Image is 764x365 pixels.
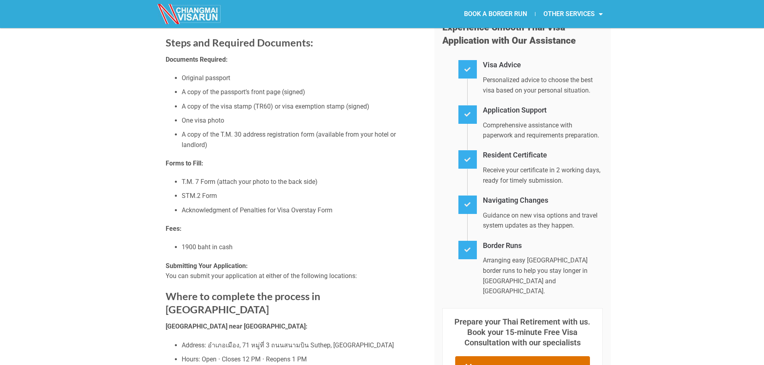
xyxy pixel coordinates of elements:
[483,75,603,95] p: Personalized advice to choose the best visa based on your personal situation.
[182,340,422,351] li: Address: อำเภอเมือง, 71 หมู่ที่ 3 ถนนสนามบิน Suthep, [GEOGRAPHIC_DATA]
[483,210,603,231] p: Guidance on new visa options and travel system updates as they happen.
[166,36,422,49] h2: Steps and Required Documents:
[166,159,203,167] strong: Forms to Fill:
[483,120,603,141] p: Comprehensive assistance with paperwork and requirements preparation.
[535,5,611,23] a: OTHER SERVICES
[166,261,422,281] p: You can submit your application at either of the following locations:
[182,205,422,216] li: Acknowledgment of Penalties for Visa Overstay Form
[166,290,422,317] h2: Where to complete the process in [GEOGRAPHIC_DATA]
[451,317,594,348] p: Prepare your Thai Retirement with us. Book your 15-minute Free Visa Consultation with our special...
[182,115,422,126] li: One visa photo
[382,5,611,23] nav: Menu
[182,354,422,365] li: Hours: Open ⋅ Closes 12 PM ⋅ Reopens 1 PM
[483,59,603,71] h4: Visa Advice
[483,195,603,206] h4: Navigating Changes
[182,129,422,150] li: A copy of the T.M. 30 address registration form (available from your hotel or landlord)
[182,191,422,201] li: STM.2 Form
[483,149,603,161] h4: Resident Certificate
[182,73,422,83] li: Original passport
[166,56,228,63] strong: Documents Required:
[166,323,308,330] strong: [GEOGRAPHIC_DATA] near [GEOGRAPHIC_DATA]:
[483,255,603,296] p: Arranging easy [GEOGRAPHIC_DATA] border runs to help you stay longer in [GEOGRAPHIC_DATA] and [GE...
[483,105,603,116] h4: Application Support
[166,225,182,232] strong: Fees:
[182,177,422,187] li: T.M. 7 Form (attach your photo to the back side)
[456,5,535,23] a: BOOK A BORDER RUN
[166,262,248,270] strong: Submitting Your Application:
[483,165,603,186] p: Receive your certificate in 2 working days, ready for timely submission.
[182,101,422,112] li: A copy of the visa stamp (TR60) or visa exemption stamp (signed)
[483,241,522,250] a: Border Runs
[182,242,422,252] li: 1900 baht in cash
[182,87,422,97] li: A copy of the passport’s front page (signed)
